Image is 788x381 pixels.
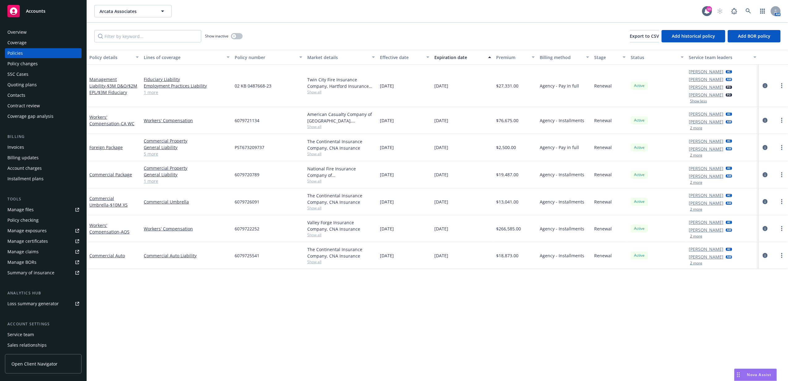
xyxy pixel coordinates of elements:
button: Expiration date [432,50,494,65]
a: Contacts [5,90,82,100]
span: [DATE] [434,199,448,205]
button: Show less [690,99,707,103]
div: Coverage gap analysis [7,111,53,121]
div: Manage BORs [7,257,36,267]
span: Accounts [26,9,45,14]
div: Installment plans [7,174,44,184]
a: circleInformation [761,117,769,124]
span: Nova Assist [747,372,772,377]
a: Commercial Auto [89,253,125,259]
span: [DATE] [380,199,394,205]
span: Show all [307,89,375,95]
span: Active [633,253,645,258]
div: Invoices [7,142,24,152]
span: $13,041.00 [496,199,518,205]
span: [DATE] [434,225,448,232]
button: Policy details [87,50,141,65]
div: Service team [7,330,34,340]
div: Service team leaders [689,54,750,61]
a: Manage certificates [5,236,82,246]
div: Market details [307,54,368,61]
span: Renewal [594,83,612,89]
span: Renewal [594,144,612,151]
div: Stage [594,54,619,61]
a: Overview [5,27,82,37]
div: Billing updates [7,153,39,163]
a: more [778,144,786,151]
div: The Continental Insurance Company, CNA Insurance [307,192,375,205]
div: Account settings [5,321,82,327]
a: more [778,252,786,259]
span: - $3M D&O/$2M EPL/$3M Fiduciary [89,83,137,95]
div: Billing method [540,54,582,61]
a: circleInformation [761,171,769,178]
a: Installment plans [5,174,82,184]
span: [DATE] [434,83,448,89]
div: American Casualty Company of [GEOGRAPHIC_DATA], [US_STATE], CNA Insurance [307,111,375,124]
a: Manage claims [5,247,82,257]
a: Commercial Package [89,172,132,178]
a: Coverage [5,38,82,48]
a: Account charges [5,163,82,173]
span: Agency - Installments [540,199,584,205]
div: The Continental Insurance Company, CNA Insurance [307,246,375,259]
a: circleInformation [761,252,769,259]
a: Commercial Property [144,165,230,171]
span: - CA WC [119,121,134,126]
div: 10 [706,6,712,12]
a: [PERSON_NAME] [689,118,723,125]
button: Lines of coverage [141,50,232,65]
a: Management Liability [89,76,137,95]
span: Show all [307,124,375,129]
a: Manage exposures [5,226,82,236]
button: Premium [494,50,537,65]
button: Add BOR policy [728,30,781,42]
span: [DATE] [434,117,448,124]
a: [PERSON_NAME] [689,146,723,152]
a: circleInformation [761,225,769,232]
div: Quoting plans [7,80,37,90]
span: Active [633,118,645,123]
a: circleInformation [761,144,769,151]
span: [DATE] [380,83,394,89]
a: Loss summary generator [5,299,82,309]
a: [PERSON_NAME] [689,200,723,206]
div: National Fire Insurance Company of [GEOGRAPHIC_DATA], CNA Insurance [307,165,375,178]
div: Loss summary generator [7,299,59,309]
span: [DATE] [434,171,448,178]
a: Commercial Umbrella [89,195,128,208]
div: Manage claims [7,247,39,257]
span: Renewal [594,171,612,178]
button: Arcata Associates [94,5,172,17]
button: Add historical policy [662,30,725,42]
a: Manage files [5,205,82,215]
a: Accounts [5,2,82,20]
a: [PERSON_NAME] [689,246,723,252]
span: Show all [307,205,375,211]
div: Policy number [235,54,296,61]
a: Policy changes [5,59,82,69]
span: Active [633,172,645,178]
span: [DATE] [434,252,448,259]
span: - $10M XS [109,202,128,208]
a: 1 more [144,89,230,96]
span: Export to CSV [630,33,659,39]
button: 2 more [690,181,702,184]
a: Report a Bug [728,5,740,17]
a: 1 more [144,178,230,184]
span: Show all [307,151,375,156]
span: PST673209737 [235,144,264,151]
a: General Liability [144,144,230,151]
a: Foreign Package [89,144,123,150]
a: Workers' Compensation [89,222,130,235]
button: Billing method [537,50,592,65]
a: more [778,117,786,124]
div: Coverage [7,38,27,48]
a: [PERSON_NAME] [689,68,723,75]
a: SSC Cases [5,69,82,79]
div: Premium [496,54,528,61]
a: [PERSON_NAME] [689,227,723,233]
span: Active [633,145,645,150]
button: 2 more [690,234,702,238]
a: Employment Practices Liability [144,83,230,89]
